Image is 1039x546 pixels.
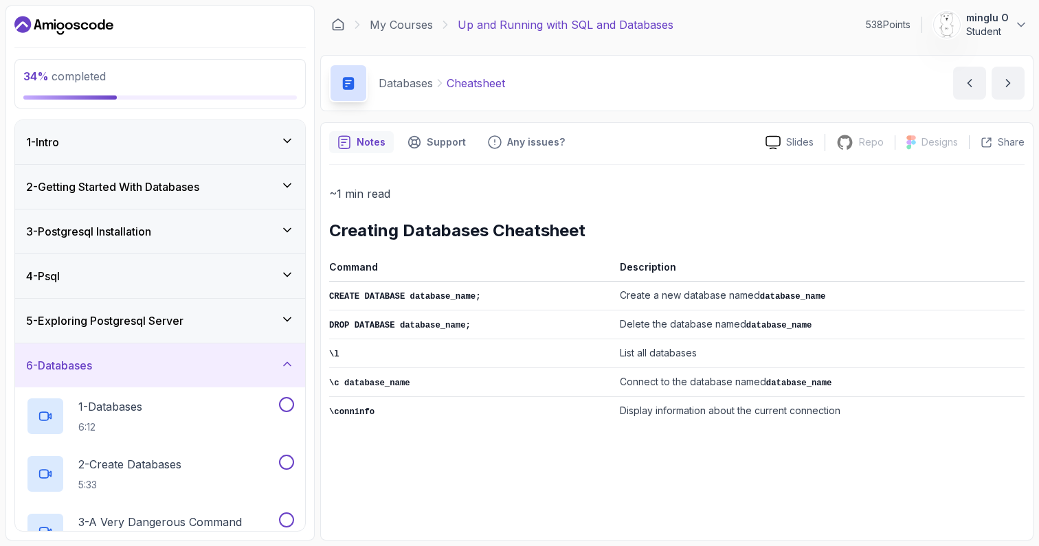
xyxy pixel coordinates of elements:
[329,407,375,417] code: \conninfo
[15,254,305,298] button: 4-Psql
[755,135,825,150] a: Slides
[969,135,1025,149] button: Share
[921,135,958,149] p: Designs
[15,299,305,343] button: 5-Exploring Postgresql Server
[78,514,242,530] p: 3 - A Very Dangerous Command
[379,75,433,91] p: Databases
[15,343,305,387] button: 6-Databases
[26,268,60,284] h3: 4 - Psql
[78,398,142,415] p: 1 - Databases
[23,69,49,83] span: 34 %
[26,357,92,374] h3: 6 - Databases
[15,165,305,209] button: 2-Getting Started With Databases
[26,134,59,150] h3: 1 - Intro
[614,397,1025,426] td: Display information about the current connection
[329,378,410,388] code: \c database_name
[614,258,1025,282] th: Description
[746,321,812,330] code: database_name
[329,350,339,359] code: \l
[786,135,814,149] p: Slides
[966,25,1009,38] p: Student
[614,339,1025,368] td: List all databases
[992,67,1025,100] button: next content
[966,11,1009,25] p: minglu O
[329,220,1025,242] h2: Creating Databases Cheatsheet
[614,368,1025,397] td: Connect to the database named
[15,209,305,253] button: 3-Postgresql Installation
[78,478,181,492] p: 5:33
[766,378,832,388] code: database_name
[427,135,466,149] p: Support
[26,312,183,329] h3: 5 - Exploring Postgresql Server
[329,184,1025,203] p: ~1 min read
[23,69,106,83] span: completed
[26,455,294,493] button: 2-Create Databases5:33
[458,16,673,33] p: Up and Running with SQL and Databases
[329,258,614,282] th: Command
[329,292,481,302] code: CREATE DATABASE database_name;
[26,179,199,195] h3: 2 - Getting Started With Databases
[14,14,113,36] a: Dashboard
[15,120,305,164] button: 1-Intro
[859,135,884,149] p: Repo
[953,67,986,100] button: previous content
[933,11,1028,38] button: user profile imageminglu OStudent
[614,282,1025,310] td: Create a new database named
[760,292,826,302] code: database_name
[866,18,910,32] p: 538 Points
[331,18,345,32] a: Dashboard
[934,12,960,38] img: user profile image
[329,131,394,153] button: notes button
[78,420,142,434] p: 6:12
[357,135,386,149] p: Notes
[329,321,471,330] code: DROP DATABASE database_name;
[26,397,294,435] button: 1-Databases6:12
[26,223,151,240] h3: 3 - Postgresql Installation
[614,310,1025,339] td: Delete the database named
[399,131,474,153] button: Support button
[507,135,565,149] p: Any issues?
[480,131,573,153] button: Feedback button
[447,75,505,91] p: Cheatsheet
[998,135,1025,149] p: Share
[78,456,181,473] p: 2 - Create Databases
[370,16,433,33] a: My Courses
